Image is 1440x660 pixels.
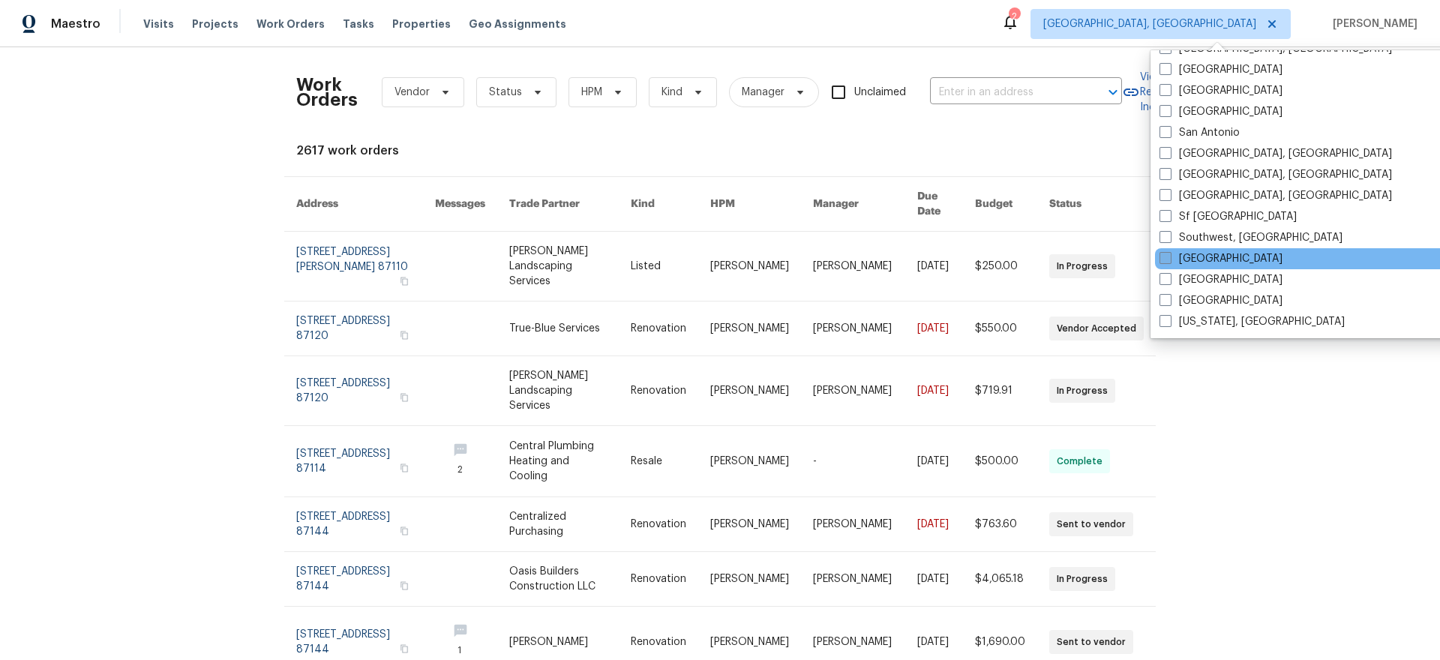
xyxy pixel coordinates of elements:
[619,356,698,426] td: Renovation
[1159,314,1345,329] label: [US_STATE], [GEOGRAPHIC_DATA]
[963,177,1037,232] th: Budget
[1159,293,1282,308] label: [GEOGRAPHIC_DATA]
[905,177,963,232] th: Due Date
[1159,188,1392,203] label: [GEOGRAPHIC_DATA], [GEOGRAPHIC_DATA]
[469,16,566,31] span: Geo Assignments
[1159,167,1392,182] label: [GEOGRAPHIC_DATA], [GEOGRAPHIC_DATA]
[392,16,451,31] span: Properties
[930,81,1080,104] input: Enter in an address
[801,497,905,552] td: [PERSON_NAME]
[1159,83,1282,98] label: [GEOGRAPHIC_DATA]
[698,356,801,426] td: [PERSON_NAME]
[497,552,619,607] td: Oasis Builders Construction LLC
[801,426,905,497] td: -
[698,552,801,607] td: [PERSON_NAME]
[397,642,411,655] button: Copy Address
[581,85,602,100] span: HPM
[296,143,1144,158] div: 2617 work orders
[698,232,801,301] td: [PERSON_NAME]
[698,497,801,552] td: [PERSON_NAME]
[1159,146,1392,161] label: [GEOGRAPHIC_DATA], [GEOGRAPHIC_DATA]
[284,177,423,232] th: Address
[1043,16,1256,31] span: [GEOGRAPHIC_DATA], [GEOGRAPHIC_DATA]
[742,85,784,100] span: Manager
[1159,251,1282,266] label: [GEOGRAPHIC_DATA]
[801,177,905,232] th: Manager
[619,177,698,232] th: Kind
[698,301,801,356] td: [PERSON_NAME]
[1159,62,1282,77] label: [GEOGRAPHIC_DATA]
[497,177,619,232] th: Trade Partner
[854,85,906,100] span: Unclaimed
[256,16,325,31] span: Work Orders
[801,552,905,607] td: [PERSON_NAME]
[619,232,698,301] td: Listed
[698,177,801,232] th: HPM
[143,16,174,31] span: Visits
[1102,82,1123,103] button: Open
[423,177,497,232] th: Messages
[497,356,619,426] td: [PERSON_NAME] Landscaping Services
[397,461,411,475] button: Copy Address
[1159,230,1342,245] label: Southwest, [GEOGRAPHIC_DATA]
[51,16,100,31] span: Maestro
[619,426,698,497] td: Resale
[397,391,411,404] button: Copy Address
[497,232,619,301] td: [PERSON_NAME] Landscaping Services
[1159,104,1282,119] label: [GEOGRAPHIC_DATA]
[1159,209,1297,224] label: Sf [GEOGRAPHIC_DATA]
[1327,16,1417,31] span: [PERSON_NAME]
[801,301,905,356] td: [PERSON_NAME]
[698,426,801,497] td: [PERSON_NAME]
[489,85,522,100] span: Status
[394,85,430,100] span: Vendor
[1159,125,1240,140] label: San Antonio
[397,328,411,342] button: Copy Address
[497,497,619,552] td: Centralized Purchasing
[397,524,411,538] button: Copy Address
[801,232,905,301] td: [PERSON_NAME]
[1122,70,1167,115] a: View Reno Index
[1159,272,1282,287] label: [GEOGRAPHIC_DATA]
[1037,177,1156,232] th: Status
[296,77,358,107] h2: Work Orders
[397,274,411,288] button: Copy Address
[397,579,411,592] button: Copy Address
[801,356,905,426] td: [PERSON_NAME]
[497,426,619,497] td: Central Plumbing Heating and Cooling
[497,301,619,356] td: True-Blue Services
[619,497,698,552] td: Renovation
[619,552,698,607] td: Renovation
[192,16,238,31] span: Projects
[1009,9,1019,24] div: 2
[661,85,682,100] span: Kind
[619,301,698,356] td: Renovation
[343,19,374,29] span: Tasks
